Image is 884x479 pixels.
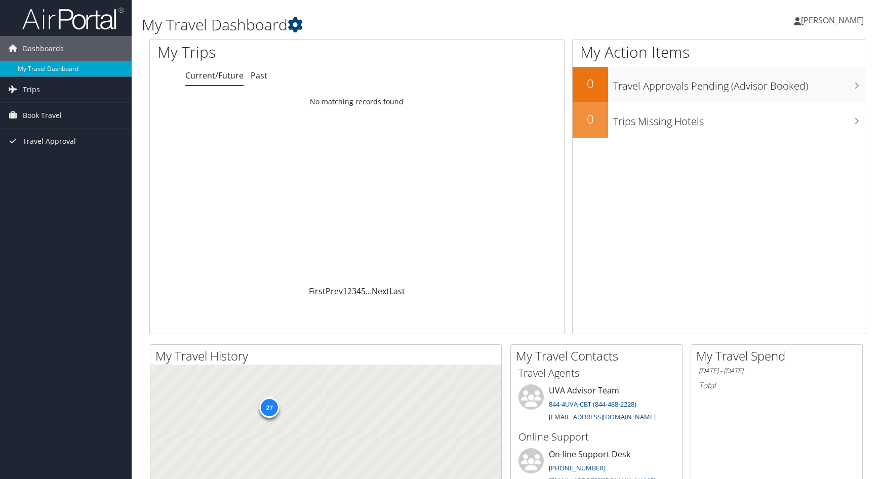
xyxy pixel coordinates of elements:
a: Past [251,70,267,81]
h2: My Travel History [155,347,501,365]
a: Next [372,286,389,297]
a: 4 [356,286,361,297]
h6: Total [699,380,855,391]
span: Trips [23,77,40,102]
h3: Travel Agents [518,366,674,380]
a: First [309,286,326,297]
h2: My Travel Contacts [516,347,682,365]
a: 2 [347,286,352,297]
a: Current/Future [185,70,244,81]
img: airportal-logo.png [22,7,124,30]
div: 27 [259,397,279,418]
a: 844-4UVA-CBT (844-488-2228) [549,400,636,409]
h1: My Travel Dashboard [142,14,630,35]
h3: Trips Missing Hotels [613,109,866,129]
span: Travel Approval [23,129,76,154]
a: Prev [326,286,343,297]
h2: My Travel Spend [696,347,862,365]
h1: My Trips [157,42,384,63]
span: … [366,286,372,297]
a: 0Trips Missing Hotels [573,102,866,138]
a: [PHONE_NUMBER] [549,463,606,472]
h3: Online Support [518,430,674,444]
h1: My Action Items [573,42,866,63]
span: [PERSON_NAME] [801,15,864,26]
a: [PERSON_NAME] [794,5,874,35]
a: Last [389,286,405,297]
span: Dashboards [23,36,64,61]
a: 5 [361,286,366,297]
a: 1 [343,286,347,297]
span: Book Travel [23,103,62,128]
h6: [DATE] - [DATE] [699,366,855,376]
td: No matching records found [150,93,564,111]
a: 0Travel Approvals Pending (Advisor Booked) [573,67,866,102]
li: UVA Advisor Team [513,384,679,426]
h2: 0 [573,110,608,128]
h2: 0 [573,75,608,92]
a: [EMAIL_ADDRESS][DOMAIN_NAME] [549,412,656,421]
h3: Travel Approvals Pending (Advisor Booked) [613,74,866,93]
a: 3 [352,286,356,297]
